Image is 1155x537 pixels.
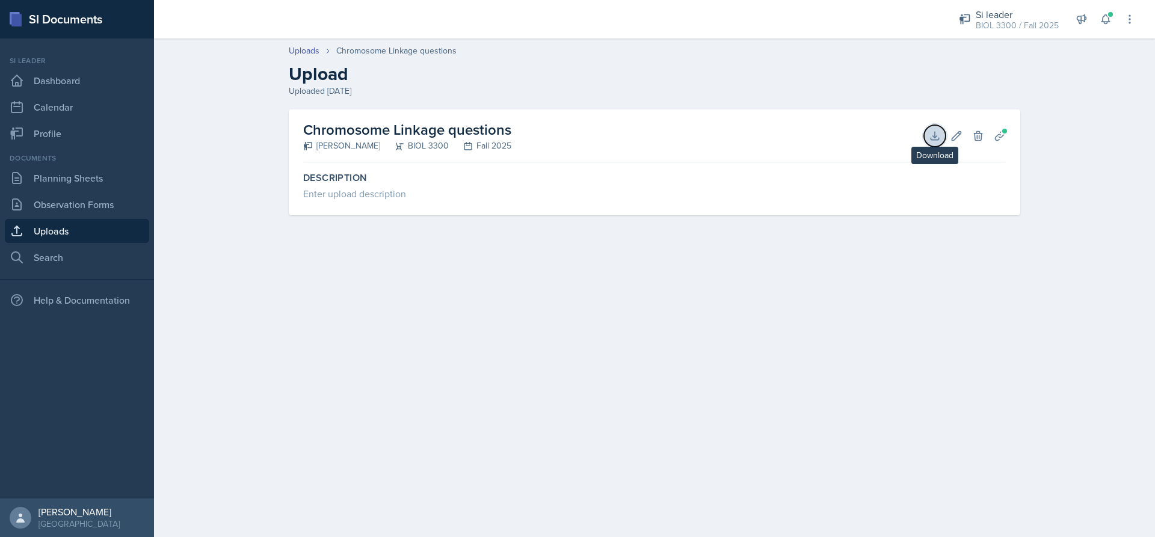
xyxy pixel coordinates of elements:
a: Planning Sheets [5,166,149,190]
div: Chromosome Linkage questions [336,44,457,57]
div: Fall 2025 [449,140,511,152]
div: [PERSON_NAME] [38,506,120,518]
div: Si leader [5,55,149,66]
div: Documents [5,153,149,164]
div: Uploaded [DATE] [289,85,1020,97]
a: Uploads [5,219,149,243]
div: Help & Documentation [5,288,149,312]
a: Profile [5,121,149,146]
div: BIOL 3300 / Fall 2025 [976,19,1059,32]
label: Description [303,172,1006,184]
a: Observation Forms [5,192,149,216]
div: BIOL 3300 [380,140,449,152]
a: Search [5,245,149,269]
h2: Chromosome Linkage questions [303,119,511,141]
h2: Upload [289,63,1020,85]
div: [PERSON_NAME] [303,140,380,152]
div: [GEOGRAPHIC_DATA] [38,518,120,530]
div: Si leader [976,7,1059,22]
button: Download [924,125,946,147]
a: Dashboard [5,69,149,93]
a: Calendar [5,95,149,119]
div: Enter upload description [303,186,1006,201]
a: Uploads [289,44,319,57]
